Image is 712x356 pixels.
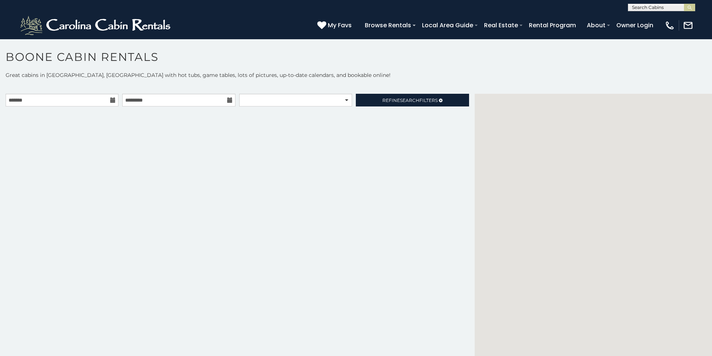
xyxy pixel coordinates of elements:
[665,20,675,31] img: phone-regular-white.png
[400,97,419,103] span: Search
[361,19,415,32] a: Browse Rentals
[317,21,354,30] a: My Favs
[683,20,693,31] img: mail-regular-white.png
[613,19,657,32] a: Owner Login
[525,19,580,32] a: Rental Program
[356,94,469,106] a: RefineSearchFilters
[418,19,477,32] a: Local Area Guide
[19,14,174,37] img: White-1-2.png
[382,97,438,103] span: Refine Filters
[480,19,522,32] a: Real Estate
[583,19,609,32] a: About
[328,21,352,30] span: My Favs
